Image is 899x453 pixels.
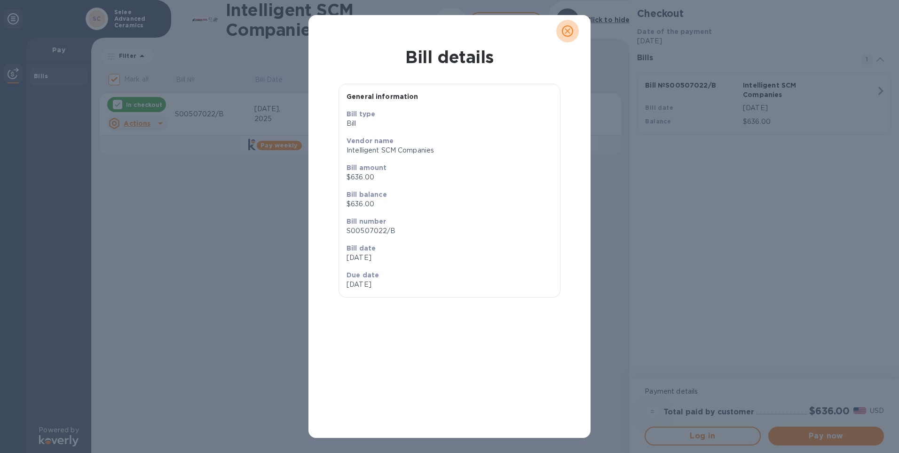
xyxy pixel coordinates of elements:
p: Bill [347,119,552,129]
p: [DATE] [347,280,446,290]
p: S00507022/B [347,226,552,236]
b: Due date [347,271,379,279]
b: Bill type [347,110,375,118]
b: Bill number [347,218,386,225]
b: General information [347,93,418,100]
b: Bill date [347,244,376,252]
b: Bill balance [347,191,387,198]
p: [DATE] [347,253,552,263]
h1: Bill details [316,47,583,67]
p: Intelligent SCM Companies [347,146,552,155]
b: Bill amount [347,164,387,171]
button: close [556,20,579,42]
p: $636.00 [347,199,552,209]
b: Vendor name [347,137,394,145]
p: $636.00 [347,172,552,182]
